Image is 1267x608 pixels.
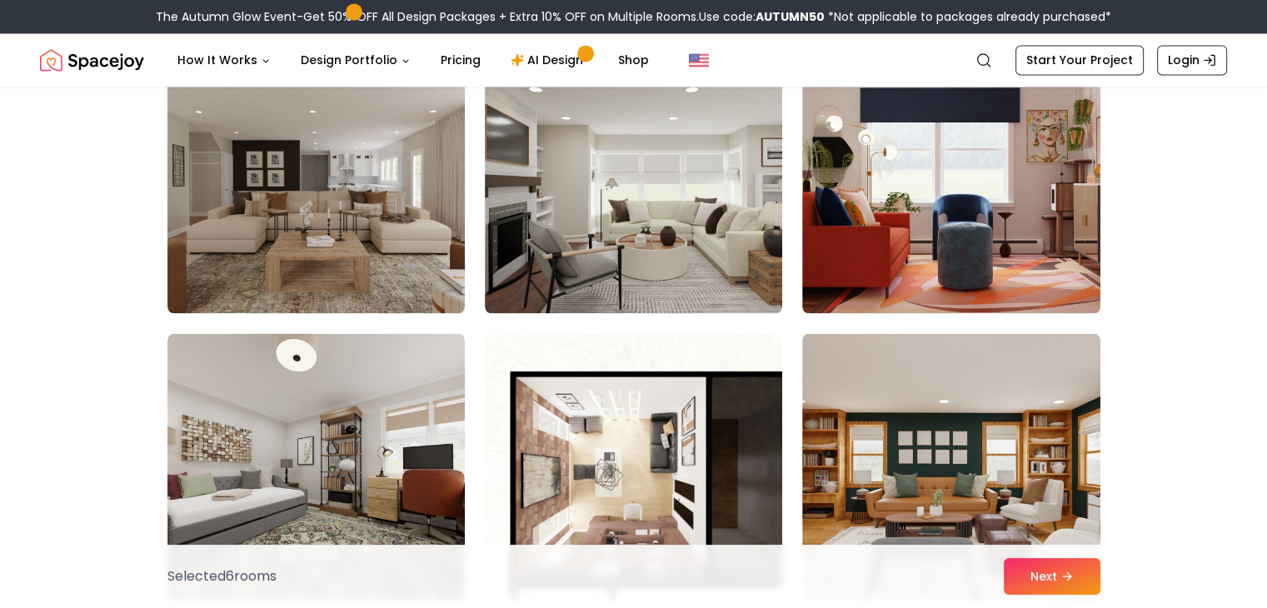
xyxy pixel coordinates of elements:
[1015,45,1144,75] a: Start Your Project
[802,47,1100,313] img: Room room-30
[427,43,494,77] a: Pricing
[825,8,1111,25] span: *Not applicable to packages already purchased*
[699,8,825,25] span: Use code:
[802,333,1100,600] img: Room room-33
[485,333,782,600] img: Room room-32
[1004,558,1100,595] button: Next
[497,43,601,77] a: AI Design
[485,47,782,313] img: Room room-29
[689,50,709,70] img: United States
[167,47,465,313] img: Room room-28
[287,43,424,77] button: Design Portfolio
[40,33,1227,87] nav: Global
[40,43,144,77] img: Spacejoy Logo
[167,566,277,586] p: Selected 6 room s
[164,43,284,77] button: How It Works
[156,8,1111,25] div: The Autumn Glow Event-Get 50% OFF All Design Packages + Extra 10% OFF on Multiple Rooms.
[605,43,662,77] a: Shop
[40,43,144,77] a: Spacejoy
[1157,45,1227,75] a: Login
[756,8,825,25] b: AUTUMN50
[167,333,465,600] img: Room room-31
[164,43,662,77] nav: Main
